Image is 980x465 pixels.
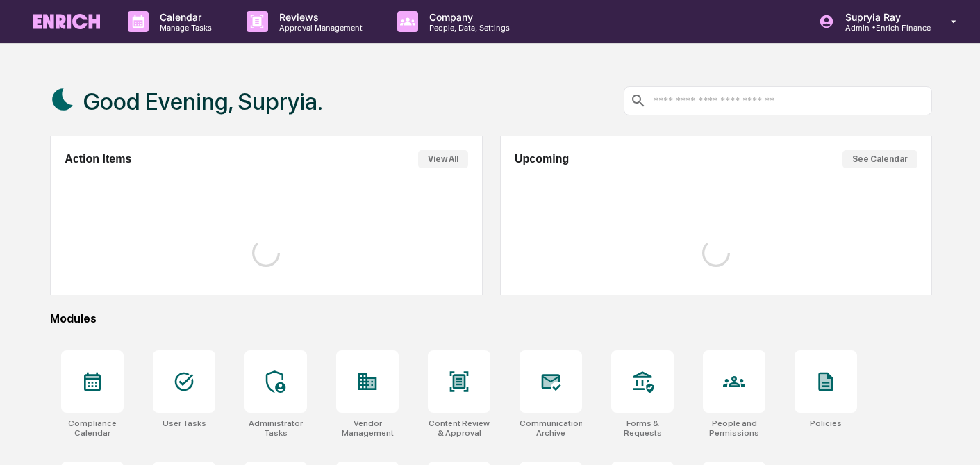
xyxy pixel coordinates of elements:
button: See Calendar [842,150,917,168]
p: Calendar [149,11,219,23]
h2: Action Items [65,153,131,165]
p: Manage Tasks [149,23,219,33]
div: Modules [50,312,932,325]
div: Compliance Calendar [61,418,124,438]
div: Forms & Requests [611,418,674,438]
p: People, Data, Settings [418,23,517,33]
p: Company [418,11,517,23]
h2: Upcoming [515,153,569,165]
div: Policies [810,418,842,428]
div: Administrator Tasks [244,418,307,438]
h1: Good Evening, Supryia. [83,88,323,115]
div: Communications Archive [520,418,582,438]
p: Supryia Ray [834,11,931,23]
div: Content Review & Approval [428,418,490,438]
p: Reviews [268,11,369,23]
p: Approval Management [268,23,369,33]
div: User Tasks [163,418,206,428]
div: People and Permissions [703,418,765,438]
button: View All [418,150,468,168]
p: Admin • Enrich Finance [834,23,931,33]
div: Vendor Management [336,418,399,438]
img: logo [33,14,100,29]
